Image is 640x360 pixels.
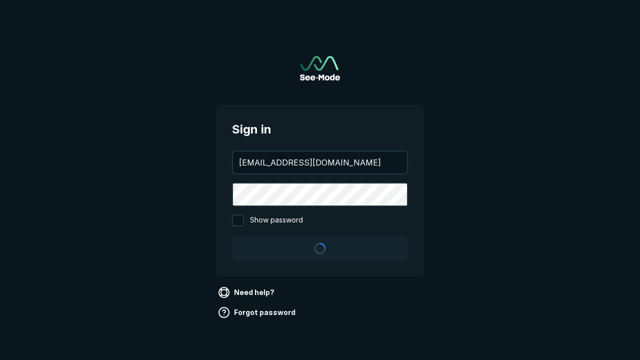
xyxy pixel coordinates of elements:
a: Forgot password [216,304,299,320]
img: See-Mode Logo [300,56,340,80]
input: your@email.com [233,151,407,173]
span: Show password [250,214,303,226]
a: Need help? [216,284,278,300]
a: Go to sign in [300,56,340,80]
span: Sign in [232,120,408,138]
